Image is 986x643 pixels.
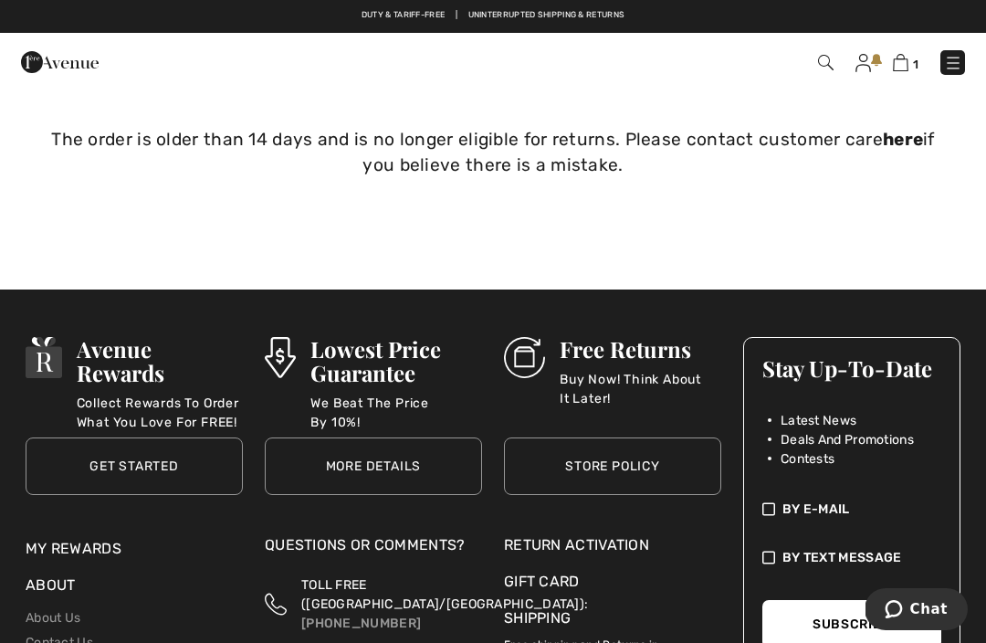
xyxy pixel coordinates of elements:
p: Collect Rewards To Order What You Love For FREE! [77,394,243,430]
img: Toll Free (Canada/US) [265,575,287,633]
a: [PHONE_NUMBER] [301,616,421,631]
a: Store Policy [504,437,721,495]
div: The order is older than 14 days and is no longer eligible for returns. Please contact customer ca... [29,90,957,216]
span: 1 [913,58,918,71]
h3: Stay Up-To-Date [762,356,941,380]
h3: Free Returns [560,337,721,361]
span: Deals And Promotions [781,430,914,449]
span: TOLL FREE ([GEOGRAPHIC_DATA]/[GEOGRAPHIC_DATA]): [301,577,588,612]
img: Free Returns [504,337,545,378]
img: check [762,500,775,519]
img: check [762,548,775,567]
div: About [26,574,243,606]
img: Avenue Rewards [26,337,62,378]
a: here [883,129,923,150]
span: By Text Message [782,548,902,567]
img: Menu [944,54,962,72]
span: Latest News [781,411,856,430]
img: My Info [855,54,871,72]
img: Lowest Price Guarantee [265,337,296,378]
a: Shipping [504,609,571,627]
div: Questions or Comments? [265,534,482,565]
a: Return Activation [504,534,721,556]
span: By E-mail [782,500,850,519]
a: My Rewards [26,540,121,557]
img: Search [818,55,834,70]
a: 1ère Avenue [21,52,99,69]
a: About Us [26,610,80,626]
img: 1ère Avenue [21,44,99,80]
a: Gift Card [504,571,721,593]
h3: Avenue Rewards [77,337,243,385]
a: Get Started [26,437,243,495]
p: Buy Now! Think About It Later! [560,370,721,406]
iframe: Opens a widget where you can chat to one of our agents [865,588,968,634]
a: Duty & tariff-free | Uninterrupted shipping & returns [362,10,624,19]
a: More Details [265,437,482,495]
img: Shopping Bag [893,54,908,71]
p: We Beat The Price By 10%! [310,394,482,430]
span: Contests [781,449,834,469]
h3: Lowest Price Guarantee [310,337,482,385]
a: 1 [893,51,918,73]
